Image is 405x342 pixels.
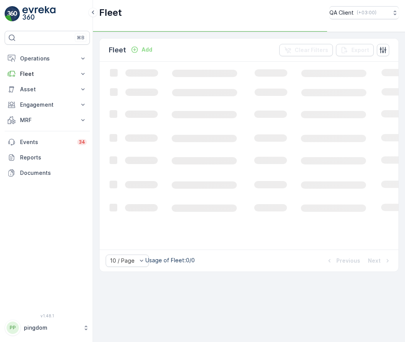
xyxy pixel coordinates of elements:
p: Next [368,257,381,265]
p: QA Client [329,9,354,17]
p: Documents [20,169,87,177]
button: Export [336,44,374,56]
p: Export [351,46,369,54]
p: Add [142,46,152,54]
button: Previous [325,256,361,265]
img: logo_light-DOdMpM7g.png [22,6,56,22]
p: Operations [20,55,74,62]
p: Events [20,138,73,146]
p: 34 [79,139,85,145]
p: ⌘B [77,35,84,41]
p: pingdom [24,324,79,332]
p: Reports [20,154,87,161]
p: Previous [336,257,360,265]
p: Fleet [109,45,126,55]
button: QA Client(+03:00) [329,6,399,19]
p: ( +03:00 ) [357,10,376,16]
a: Reports [5,150,90,165]
p: Asset [20,85,74,93]
p: Fleet [20,70,74,78]
p: MRF [20,116,74,124]
a: Documents [5,165,90,181]
button: Operations [5,51,90,66]
span: v 1.48.1 [5,313,90,318]
button: Next [367,256,392,265]
button: Fleet [5,66,90,82]
p: Fleet [99,7,122,19]
p: Clear Filters [295,46,328,54]
button: Asset [5,82,90,97]
div: PP [7,322,19,334]
button: MRF [5,112,90,128]
p: Usage of Fleet : 0/0 [145,256,195,264]
button: Add [128,45,155,54]
button: PPpingdom [5,320,90,336]
a: Events34 [5,134,90,150]
img: logo [5,6,20,22]
button: Engagement [5,97,90,112]
p: Engagement [20,101,74,109]
button: Clear Filters [279,44,333,56]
